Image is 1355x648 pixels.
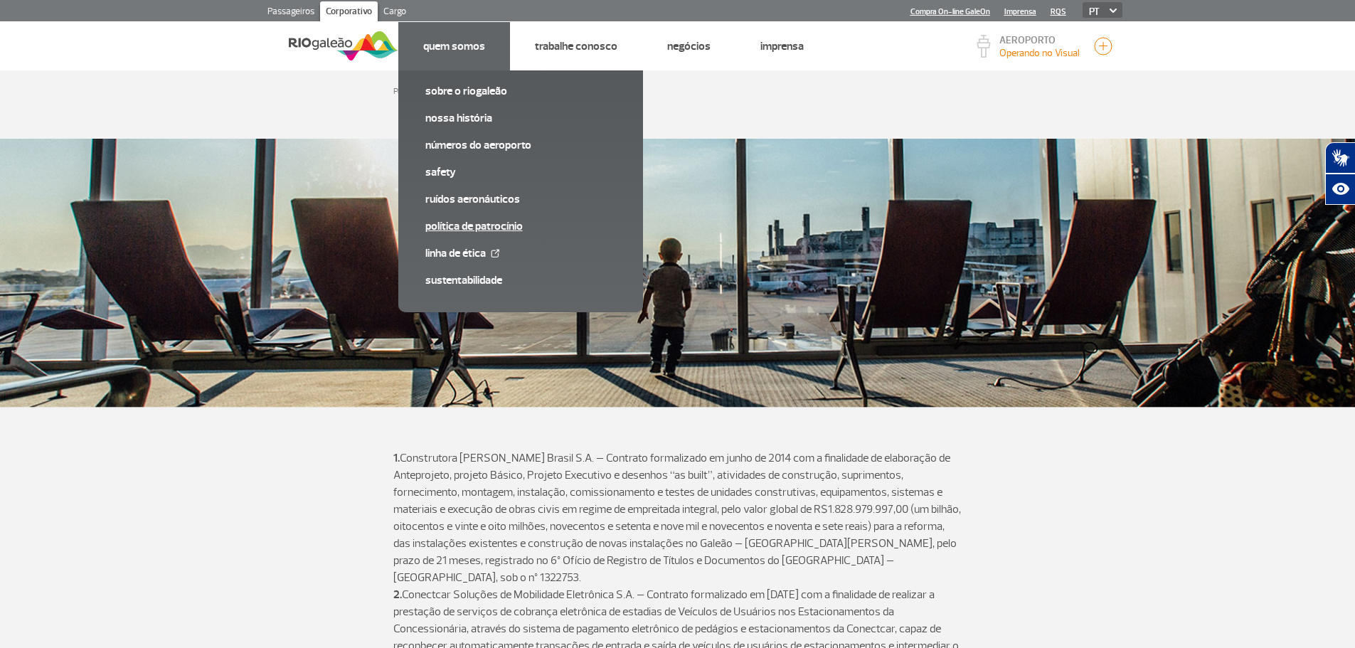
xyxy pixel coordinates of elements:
a: Negócios [667,39,711,53]
p: Construtora [PERSON_NAME] Brasil S.A. – Contrato formalizado em junho de 2014 com a finalidade de... [393,450,962,586]
a: Sustentabilidade [425,272,616,288]
a: Corporativo [320,1,378,24]
a: Trabalhe Conosco [535,39,617,53]
a: Sobre o RIOgaleão [425,83,616,99]
p: Visibilidade de 10000m [999,46,1080,60]
div: Plugin de acessibilidade da Hand Talk. [1325,142,1355,205]
strong: 2. [393,588,402,602]
strong: 1. [393,451,400,465]
a: Cargo [378,1,412,24]
a: Compra On-line GaleOn [910,7,990,16]
a: Números do Aeroporto [425,137,616,153]
p: AEROPORTO [999,36,1080,46]
a: Quem Somos [423,39,485,53]
a: Passageiros [262,1,320,24]
a: Imprensa [760,39,804,53]
button: Abrir recursos assistivos. [1325,174,1355,205]
a: Linha de Ética [425,245,616,261]
button: Abrir tradutor de língua de sinais. [1325,142,1355,174]
a: Página inicial [393,86,437,97]
img: External Link Icon [491,249,499,257]
a: Nossa História [425,110,616,126]
a: Ruídos aeronáuticos [425,191,616,207]
a: RQS [1051,7,1066,16]
a: SAFETY [425,164,616,180]
a: Imprensa [1004,7,1036,16]
a: Política de Patrocínio [425,218,616,234]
